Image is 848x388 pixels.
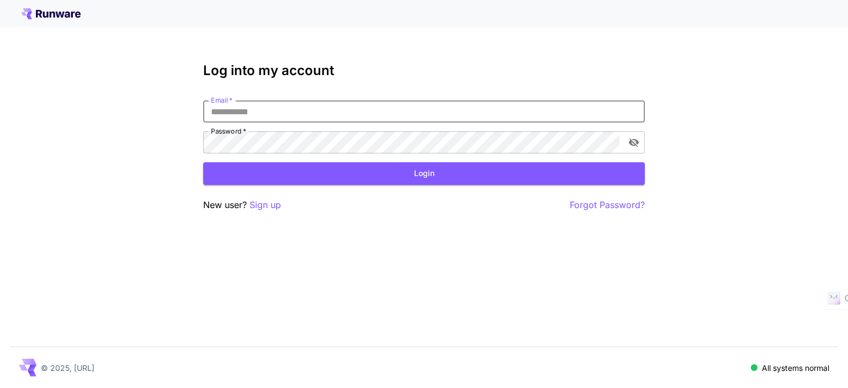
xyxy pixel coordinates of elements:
[211,126,246,136] label: Password
[203,63,645,78] h3: Log into my account
[624,132,644,152] button: toggle password visibility
[211,95,232,105] label: Email
[250,198,281,212] button: Sign up
[203,162,645,185] button: Login
[41,362,94,374] p: © 2025, [URL]
[570,198,645,212] button: Forgot Password?
[203,198,281,212] p: New user?
[762,362,829,374] p: All systems normal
